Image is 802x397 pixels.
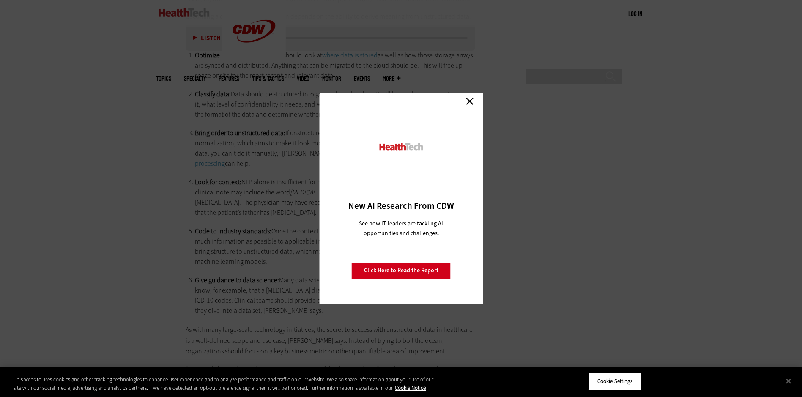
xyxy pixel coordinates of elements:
h3: New AI Research From CDW [334,200,468,212]
div: This website uses cookies and other tracking technologies to enhance user experience and to analy... [14,375,441,392]
button: Close [779,372,798,390]
a: Click Here to Read the Report [352,263,451,279]
a: More information about your privacy [395,384,426,392]
p: See how IT leaders are tackling AI opportunities and challenges. [349,219,453,238]
img: HealthTech_0.png [378,142,424,151]
a: Close [463,95,476,108]
button: Cookie Settings [588,372,641,390]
